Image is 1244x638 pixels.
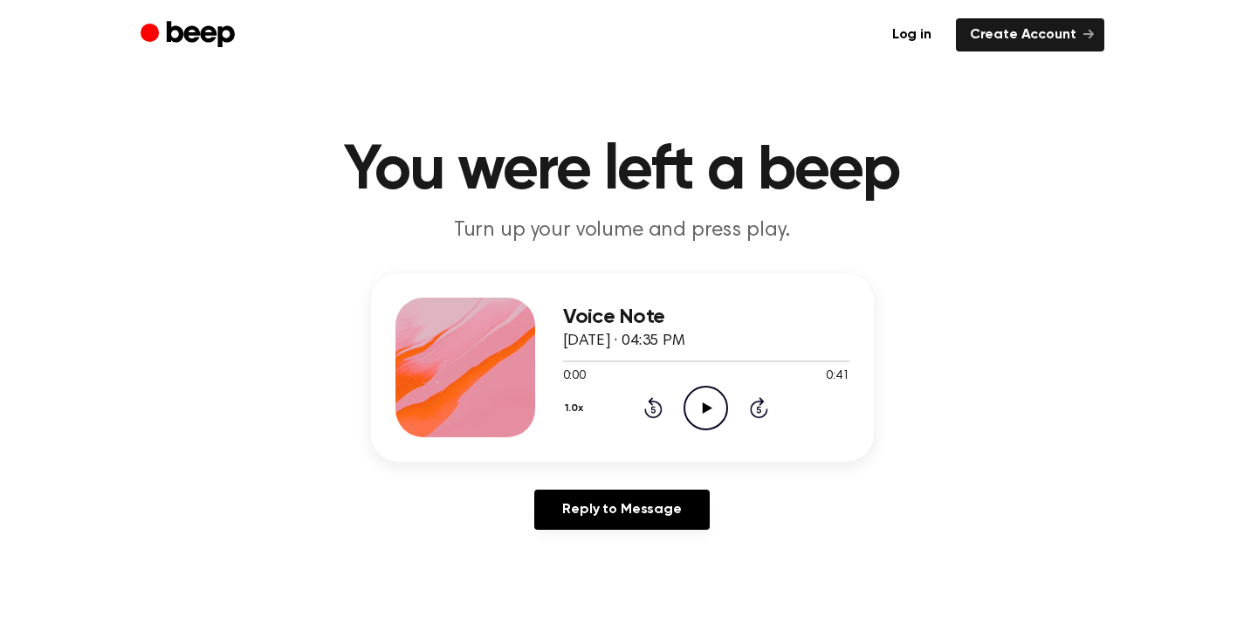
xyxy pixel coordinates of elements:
[534,490,709,530] a: Reply to Message
[287,216,958,245] p: Turn up your volume and press play.
[878,18,945,51] a: Log in
[175,140,1069,202] h1: You were left a beep
[141,18,239,52] a: Beep
[563,367,586,386] span: 0:00
[826,367,849,386] span: 0:41
[563,305,849,329] h3: Voice Note
[563,394,590,423] button: 1.0x
[563,333,685,349] span: [DATE] · 04:35 PM
[956,18,1104,51] a: Create Account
